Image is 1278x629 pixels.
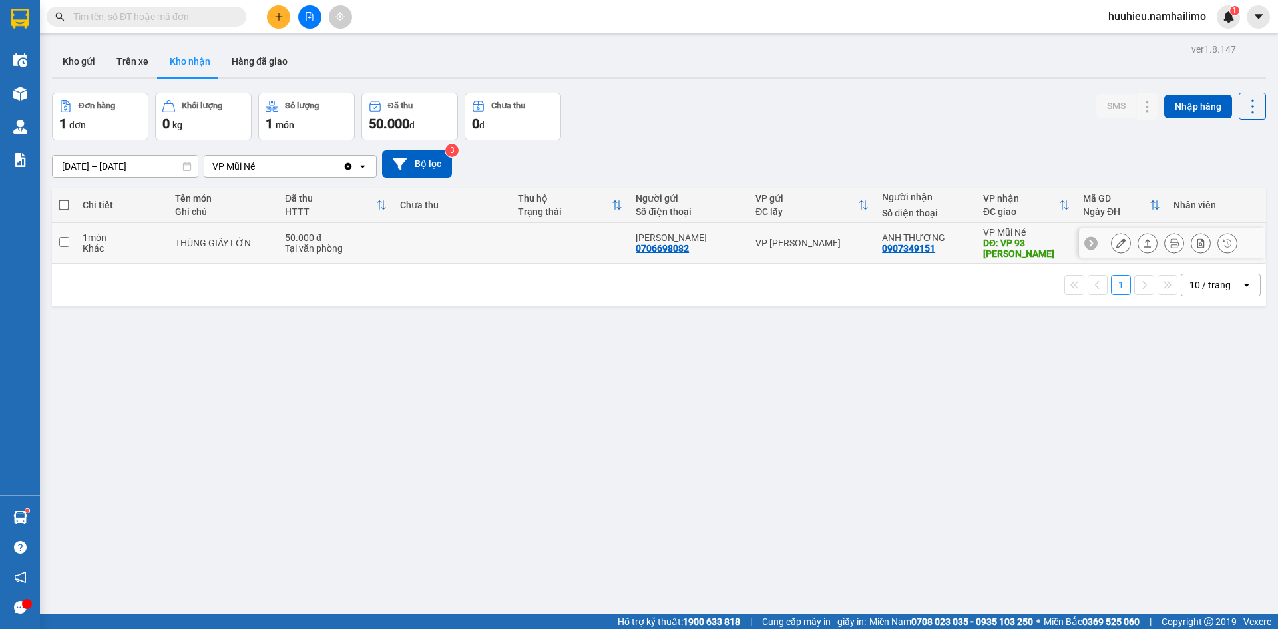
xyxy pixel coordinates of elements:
div: Chi tiết [83,200,162,210]
div: ANH MINH [636,232,742,243]
div: Khối lượng [182,101,222,110]
div: Số điện thoại [636,206,742,217]
div: Nhân viên [1173,200,1258,210]
button: Đã thu50.000đ [361,93,458,140]
span: 50.000 [369,116,409,132]
div: Đã thu [285,193,376,204]
sup: 1 [1230,6,1239,15]
button: Chưa thu0đ [465,93,561,140]
div: VP Mũi Né [983,227,1070,238]
div: Ngày ĐH [1083,206,1150,217]
button: Bộ lọc [382,150,452,178]
button: Khối lượng0kg [155,93,252,140]
div: Giao hàng [1138,233,1158,253]
div: HTTT [285,206,376,217]
div: Đã thu [388,101,413,110]
button: Kho gửi [52,45,106,77]
span: aim [335,12,345,21]
div: 10 / trang [1189,278,1231,292]
div: VP Mũi Né [212,160,255,173]
div: 1 món [83,232,162,243]
div: Mã GD [1083,193,1150,204]
div: ver 1.8.147 [1191,42,1236,57]
span: notification [14,571,27,584]
div: Chưa thu [491,101,525,110]
div: THÙNG GIẤY LỚN [175,238,272,248]
div: Số lượng [285,101,319,110]
th: Toggle SortBy [1076,188,1167,223]
div: Khác [83,243,162,254]
input: Selected VP Mũi Né. [256,160,258,173]
strong: 0369 525 060 [1082,616,1140,627]
div: VP gửi [755,193,858,204]
strong: 0708 023 035 - 0935 103 250 [911,616,1033,627]
div: ĐC lấy [755,206,858,217]
button: caret-down [1247,5,1270,29]
th: Toggle SortBy [511,188,629,223]
span: 0 [472,116,479,132]
sup: 3 [445,144,459,157]
div: Người gửi [636,193,742,204]
button: plus [267,5,290,29]
div: 0907349151 [882,243,935,254]
span: caret-down [1253,11,1265,23]
span: ⚪️ [1036,619,1040,624]
img: solution-icon [13,153,27,167]
button: 1 [1111,275,1131,295]
span: đơn [69,120,86,130]
span: kg [172,120,182,130]
span: 1 [59,116,67,132]
svg: Clear value [343,161,353,172]
button: Trên xe [106,45,159,77]
div: Chưa thu [400,200,505,210]
button: file-add [298,5,321,29]
div: 50.000 đ [285,232,387,243]
span: plus [274,12,284,21]
div: Tại văn phòng [285,243,387,254]
span: file-add [305,12,314,21]
input: Tìm tên, số ĐT hoặc mã đơn [73,9,230,24]
div: Thu hộ [518,193,612,204]
img: logo-vxr [11,9,29,29]
button: SMS [1096,94,1136,118]
div: 0706698082 [636,243,689,254]
img: warehouse-icon [13,53,27,67]
span: Miền Nam [869,614,1033,629]
img: warehouse-icon [13,511,27,524]
button: Số lượng1món [258,93,355,140]
span: 1 [266,116,273,132]
div: VP [PERSON_NAME] [755,238,869,248]
div: Số điện thoại [882,208,970,218]
span: question-circle [14,541,27,554]
div: ĐC giao [983,206,1059,217]
span: | [750,614,752,629]
div: Tên món [175,193,272,204]
button: Đơn hàng1đơn [52,93,148,140]
svg: open [1241,280,1252,290]
th: Toggle SortBy [976,188,1076,223]
div: Ghi chú [175,206,272,217]
img: warehouse-icon [13,87,27,101]
strong: 1900 633 818 [683,616,740,627]
button: aim [329,5,352,29]
span: 1 [1232,6,1237,15]
span: search [55,12,65,21]
div: Sửa đơn hàng [1111,233,1131,253]
div: Người nhận [882,192,970,202]
svg: open [357,161,368,172]
span: Miền Bắc [1044,614,1140,629]
sup: 1 [25,509,29,513]
span: copyright [1204,617,1213,626]
button: Nhập hàng [1164,95,1232,118]
th: Toggle SortBy [749,188,875,223]
span: Hỗ trợ kỹ thuật: [618,614,740,629]
input: Select a date range. [53,156,198,177]
span: message [14,601,27,614]
span: đ [409,120,415,130]
span: huuhieu.namhailimo [1098,8,1217,25]
img: icon-new-feature [1223,11,1235,23]
div: DĐ: VP 93 NGUYEN DINH CHIEU [983,238,1070,259]
span: | [1150,614,1152,629]
button: Hàng đã giao [221,45,298,77]
span: Cung cấp máy in - giấy in: [762,614,866,629]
